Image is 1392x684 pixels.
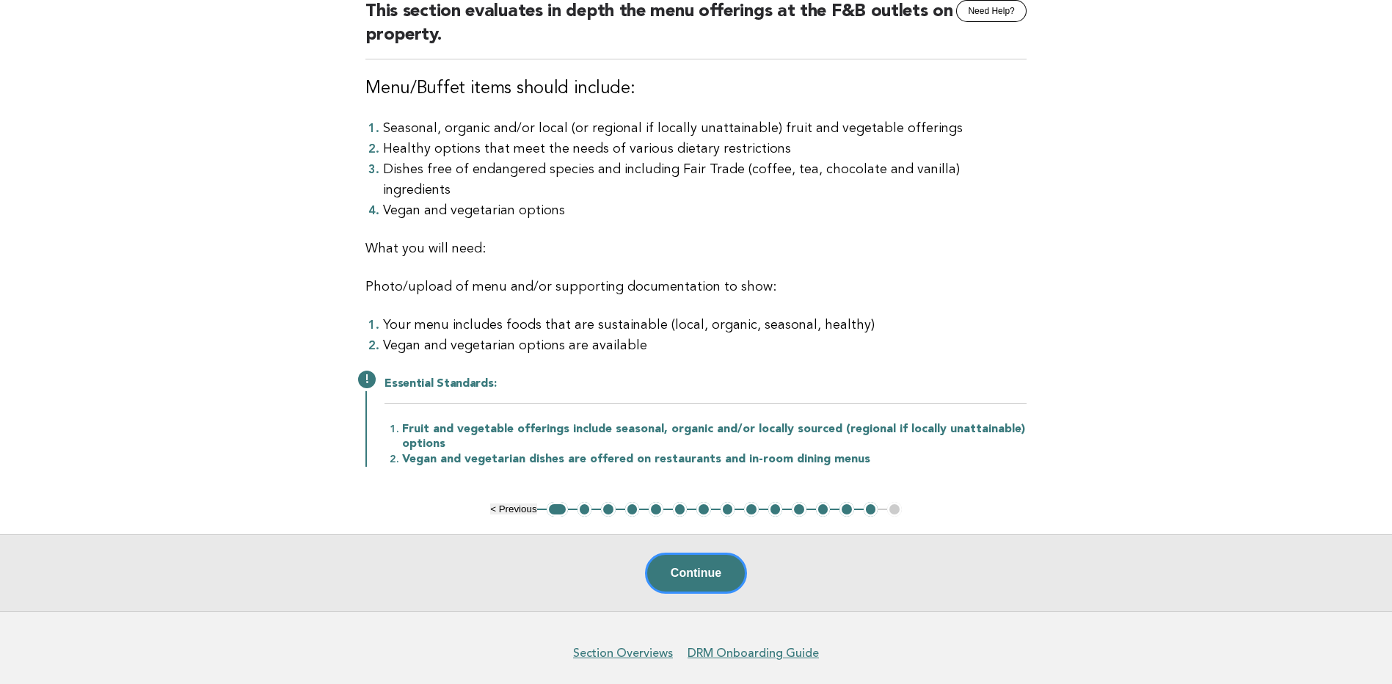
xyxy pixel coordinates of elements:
[402,421,1027,451] li: Fruit and vegetable offerings include seasonal, organic and/or locally sourced (regional if local...
[402,451,1027,467] li: Vegan and vegetarian dishes are offered on restaurants and in-room dining menus
[864,502,878,517] button: 14
[625,502,640,517] button: 4
[839,502,854,517] button: 13
[383,335,1027,356] li: Vegan and vegetarian options are available
[573,646,673,661] a: Section Overviews
[383,200,1027,221] li: Vegan and vegetarian options
[365,277,1027,297] p: Photo/upload of menu and/or supporting documentation to show:
[792,502,806,517] button: 11
[744,502,759,517] button: 9
[688,646,819,661] a: DRM Onboarding Guide
[696,502,711,517] button: 7
[601,502,616,517] button: 3
[673,502,688,517] button: 6
[365,77,1027,101] h3: Menu/Buffet items should include:
[816,502,831,517] button: 12
[383,159,1027,200] li: Dishes free of endangered species and including Fair Trade (coffee, tea, chocolate and vanilla) i...
[577,502,592,517] button: 2
[383,315,1027,335] li: Your menu includes foods that are sustainable (local, organic, seasonal, healthy)
[385,376,1027,404] h2: Essential Standards:
[383,118,1027,139] li: Seasonal, organic and/or local (or regional if locally unattainable) fruit and vegetable offerings
[490,503,536,514] button: < Previous
[383,139,1027,159] li: Healthy options that meet the needs of various dietary restrictions
[721,502,735,517] button: 8
[365,239,1027,259] p: What you will need:
[547,502,568,517] button: 1
[649,502,663,517] button: 5
[768,502,783,517] button: 10
[645,553,747,594] button: Continue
